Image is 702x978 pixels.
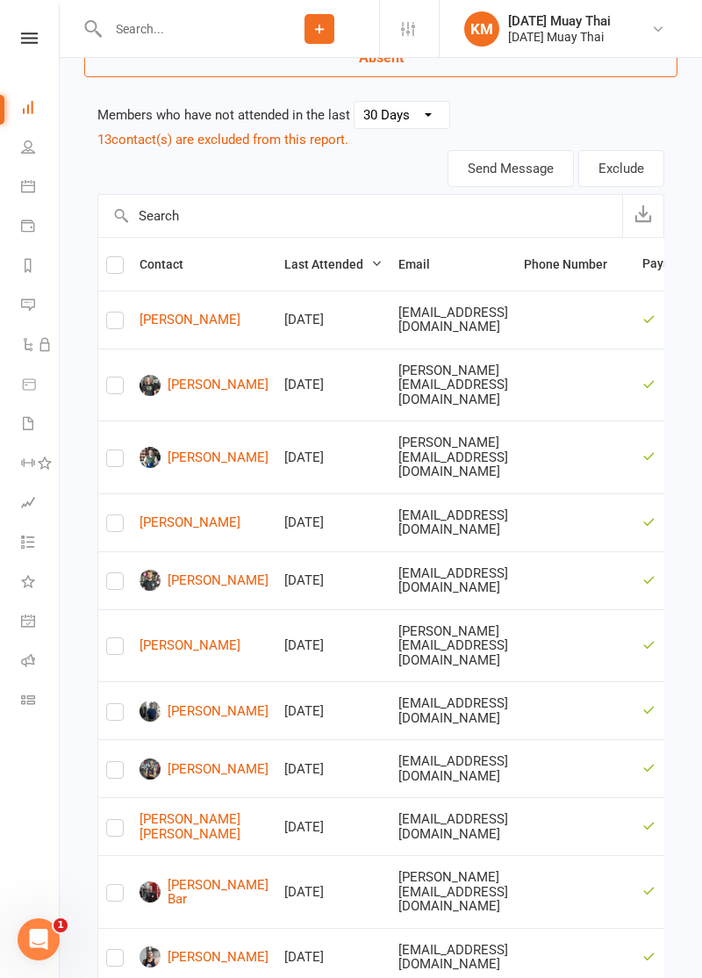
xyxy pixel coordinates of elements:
span: 1 [54,918,68,932]
button: Send Message [448,150,574,187]
a: [PERSON_NAME] [140,946,269,967]
img: Farouk Kamali [140,946,161,967]
a: People [21,129,61,169]
a: Reports [21,248,61,287]
button: Exclude [578,150,664,187]
div: [PERSON_NAME][EMAIL_ADDRESS][DOMAIN_NAME] [398,363,508,407]
a: [PERSON_NAME] [140,701,269,722]
a: [PERSON_NAME] [140,638,269,653]
div: [DATE] [284,885,383,900]
button: 13contact(s) are excluded from this report. [97,129,348,150]
div: [EMAIL_ADDRESS][DOMAIN_NAME] [398,508,508,537]
input: Search... [103,17,260,41]
a: [PERSON_NAME] [140,759,269,780]
iframe: Intercom live chat [18,918,60,960]
a: Class kiosk mode [21,682,61,722]
a: [PERSON_NAME] Bar [140,878,269,907]
img: Brenton Muller [140,375,161,396]
div: [DATE] [284,950,383,965]
div: [DATE] [284,638,383,653]
a: [PERSON_NAME] [PERSON_NAME] [140,812,269,841]
div: [DATE] [284,378,383,392]
a: General attendance kiosk mode [21,603,61,643]
a: [PERSON_NAME] [140,515,269,530]
button: Phone Number [524,254,627,275]
a: [PERSON_NAME] [140,375,269,396]
a: Roll call kiosk mode [21,643,61,682]
span: Last Attended [284,257,383,271]
span: Phone Number [524,257,627,271]
div: [PERSON_NAME][EMAIL_ADDRESS][DOMAIN_NAME] [398,435,508,479]
div: [EMAIL_ADDRESS][DOMAIN_NAME] [398,566,508,595]
a: Payments [21,208,61,248]
span: Email [398,257,449,271]
div: [DATE] Muay Thai [508,13,611,29]
div: [PERSON_NAME][EMAIL_ADDRESS][DOMAIN_NAME] [398,870,508,914]
div: [DATE] [284,313,383,327]
div: [DATE] [284,704,383,719]
div: [EMAIL_ADDRESS][DOMAIN_NAME] [398,754,508,783]
a: Absent [84,37,677,77]
div: [PERSON_NAME][EMAIL_ADDRESS][DOMAIN_NAME] [398,624,508,668]
a: [PERSON_NAME] [140,313,269,327]
a: [PERSON_NAME] [140,570,269,591]
div: [DATE] [284,762,383,777]
button: Email [398,254,449,275]
img: Elon Michel [140,701,161,722]
img: Mitch Wright [140,447,161,468]
div: [EMAIL_ADDRESS][DOMAIN_NAME] [398,943,508,972]
span: Contact [140,257,203,271]
a: Calendar [21,169,61,208]
button: Last Attended [284,254,383,275]
div: [DATE] [284,450,383,465]
a: [PERSON_NAME] [140,447,269,468]
div: [EMAIL_ADDRESS][DOMAIN_NAME] [398,812,508,841]
a: What's New [21,564,61,603]
div: [DATE] [284,573,383,588]
div: [EMAIL_ADDRESS][DOMAIN_NAME] [398,306,508,334]
div: [DATE] Muay Thai [508,29,611,45]
input: Search [98,195,622,237]
div: [DATE] [284,820,383,835]
img: Daniel Gibb [140,570,161,591]
img: Elias Maram [140,759,161,780]
button: Contact [140,254,203,275]
a: Assessments [21,485,61,524]
div: KM [464,11,499,47]
img: Renzi Bar [140,881,161,902]
a: Product Sales [21,366,61,406]
div: Members who have not attended in the last [97,101,664,129]
div: [DATE] [284,515,383,530]
div: [EMAIL_ADDRESS][DOMAIN_NAME] [398,696,508,725]
a: Dashboard [21,90,61,129]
